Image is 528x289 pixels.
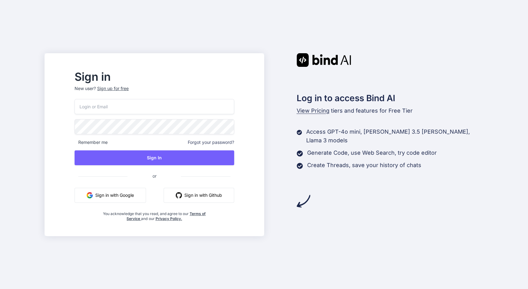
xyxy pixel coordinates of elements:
div: You acknowledge that you read, and agree to our and our [101,208,208,221]
p: Access GPT-4o mini, [PERSON_NAME] 3.5 [PERSON_NAME], Llama 3 models [306,127,483,145]
span: View Pricing [297,107,329,114]
img: google [87,192,93,198]
span: Remember me [75,139,108,145]
p: tiers and features for Free Tier [297,106,483,115]
p: New user? [75,85,234,99]
p: Create Threads, save your history of chats [307,161,421,170]
h2: Sign in [75,72,234,82]
span: Forgot your password? [188,139,234,145]
button: Sign in with Github [164,188,234,203]
img: arrow [297,194,310,208]
a: Privacy Policy. [155,216,182,221]
img: github [176,192,182,198]
div: Sign up for free [97,85,129,92]
a: Terms of Service [127,211,206,221]
button: Sign In [75,150,234,165]
h2: Log in to access Bind AI [297,92,483,105]
p: Generate Code, use Web Search, try code editor [307,149,437,157]
span: or [127,168,181,183]
img: Bind AI logo [297,53,351,67]
button: Sign in with Google [75,188,146,203]
input: Login or Email [75,99,234,114]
